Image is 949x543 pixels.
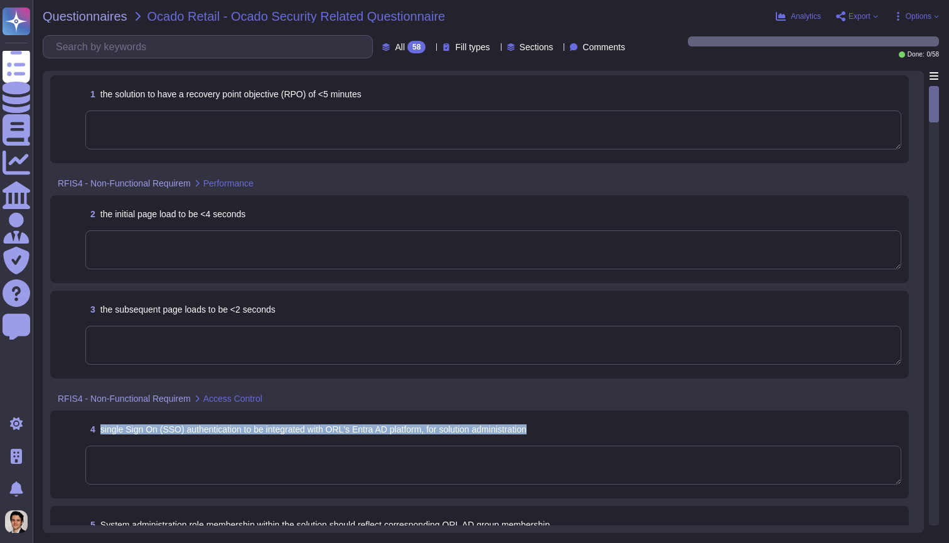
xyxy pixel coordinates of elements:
span: single Sign On (SSO) authentication to be integrated with ORL's Entra AD platform, for solution a... [100,424,527,434]
span: System administration role membership within the solution should reflect corresponding ORL AD gro... [100,520,550,530]
button: user [3,508,36,535]
span: Export [849,13,871,20]
span: Fill types [455,43,490,51]
span: the subsequent page loads to be <2 seconds [100,304,276,315]
span: Access Control [203,394,262,403]
span: Questionnaires [43,10,127,23]
span: 0 / 58 [927,51,939,58]
span: the initial page load to be <4 seconds [100,209,246,219]
span: 2 [85,210,95,218]
span: 1 [85,90,95,99]
span: Sections [520,43,554,51]
span: the solution to have a recovery point objective (RPO) of <5 minutes [100,89,362,99]
span: Comments [582,43,625,51]
span: RFIS4 - Non-Functional Requirem [58,179,191,188]
button: Analytics [776,11,821,21]
span: 5 [85,520,95,529]
span: Options [906,13,931,20]
div: 58 [407,41,426,53]
span: Ocado Retail - Ocado Security Related Questionnaire [147,10,446,23]
input: Search by keywords [50,36,372,58]
span: 3 [85,305,95,314]
span: 4 [85,425,95,434]
span: Analytics [791,13,821,20]
span: Performance [203,179,254,188]
span: Done: [908,51,925,58]
span: RFIS4 - Non-Functional Requirem [58,394,191,403]
img: user [5,510,28,533]
span: All [395,43,405,51]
